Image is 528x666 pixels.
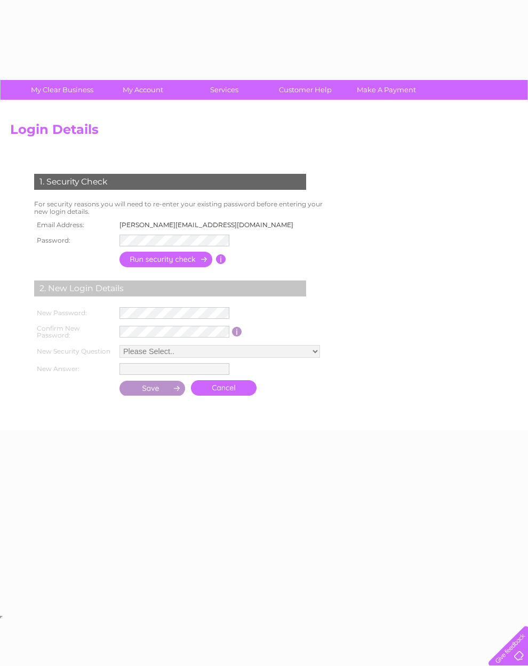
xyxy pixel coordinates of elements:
[119,381,186,396] input: Submit
[261,80,349,100] a: Customer Help
[31,232,117,249] th: Password:
[232,327,242,336] input: Information
[117,218,302,232] td: [PERSON_NAME][EMAIL_ADDRESS][DOMAIN_NAME]
[31,218,117,232] th: Email Address:
[31,198,334,218] td: For security reasons you will need to re-enter your existing password before entering your new lo...
[31,322,117,343] th: Confirm New Password:
[342,80,430,100] a: Make A Payment
[18,80,106,100] a: My Clear Business
[99,80,187,100] a: My Account
[180,80,268,100] a: Services
[34,174,306,190] div: 1. Security Check
[34,280,306,296] div: 2. New Login Details
[191,380,257,396] a: Cancel
[31,304,117,322] th: New Password:
[10,122,518,142] h2: Login Details
[31,360,117,378] th: New Answer:
[31,342,117,360] th: New Security Question
[216,254,226,264] input: Information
